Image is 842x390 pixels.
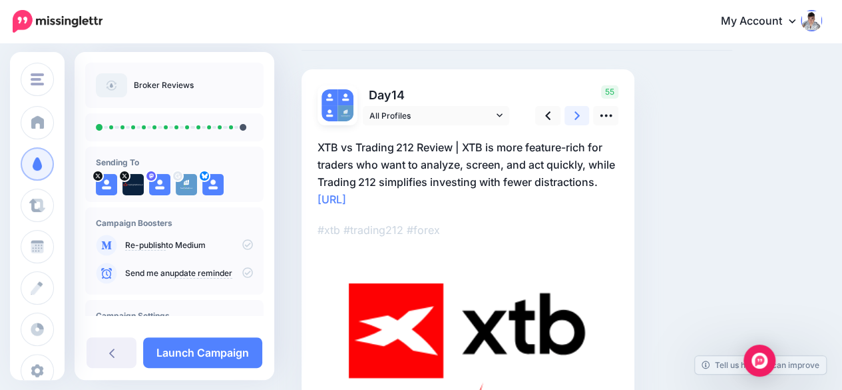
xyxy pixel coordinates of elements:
[743,345,775,377] div: Open Intercom Messenger
[125,267,253,279] p: Send me an
[337,89,353,105] img: user_default_image.png
[96,311,253,321] h4: Campaign Settings
[321,89,337,105] img: user_default_image.png
[202,174,224,195] img: user_default_image.png
[149,174,170,195] img: user_default_image.png
[695,356,826,374] a: Tell us how we can improve
[363,106,509,125] a: All Profiles
[125,240,166,251] a: Re-publish
[369,109,493,123] span: All Profiles
[96,174,117,195] img: user_default_image.png
[391,88,405,102] span: 14
[125,239,253,251] p: to Medium
[176,174,197,195] img: ACg8ocLKJZsMcMrDiVh7LZywgYhX3BQJpHE6GmaJTRmXDEuDBUPidlJSs96-c-89042.png
[317,139,618,208] p: XTB vs Trading 212 Review | XTB is more feature-rich for traders who want to analyze, screen, and...
[708,5,822,38] a: My Account
[31,73,44,85] img: menu.png
[96,157,253,167] h4: Sending To
[122,174,144,195] img: DWEerF3P-86453.jpg
[134,79,194,92] p: Broker Reviews
[363,85,511,105] p: Day
[317,193,346,206] a: [URL]
[13,10,103,33] img: Missinglettr
[601,85,618,99] span: 55
[317,221,618,239] p: #xtb #trading212 #forex
[96,73,127,97] img: article-default-image-icon.png
[337,105,353,121] img: ACg8ocLKJZsMcMrDiVh7LZywgYhX3BQJpHE6GmaJTRmXDEuDBUPidlJSs96-c-89042.png
[321,105,337,121] img: user_default_image.png
[170,268,232,279] a: update reminder
[96,218,253,228] h4: Campaign Boosters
